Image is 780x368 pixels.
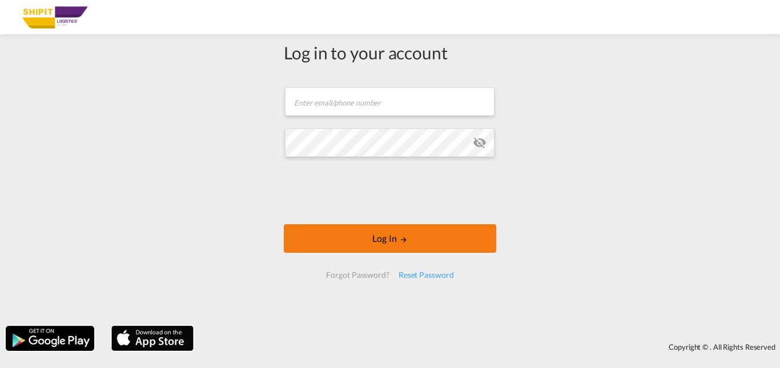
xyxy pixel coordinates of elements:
img: google.png [5,325,95,352]
button: LOGIN [284,224,496,253]
md-icon: icon-eye-off [473,136,487,149]
img: apple.png [110,325,195,352]
div: Log in to your account [284,41,496,64]
iframe: reCAPTCHA [303,168,477,213]
div: Reset Password [394,265,459,285]
input: Enter email/phone number [285,87,494,116]
img: b70fe0906c5511ee9ba1a169c51233c0.png [17,5,94,30]
div: Copyright © . All Rights Reserved [199,337,780,357]
div: Forgot Password? [321,265,393,285]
